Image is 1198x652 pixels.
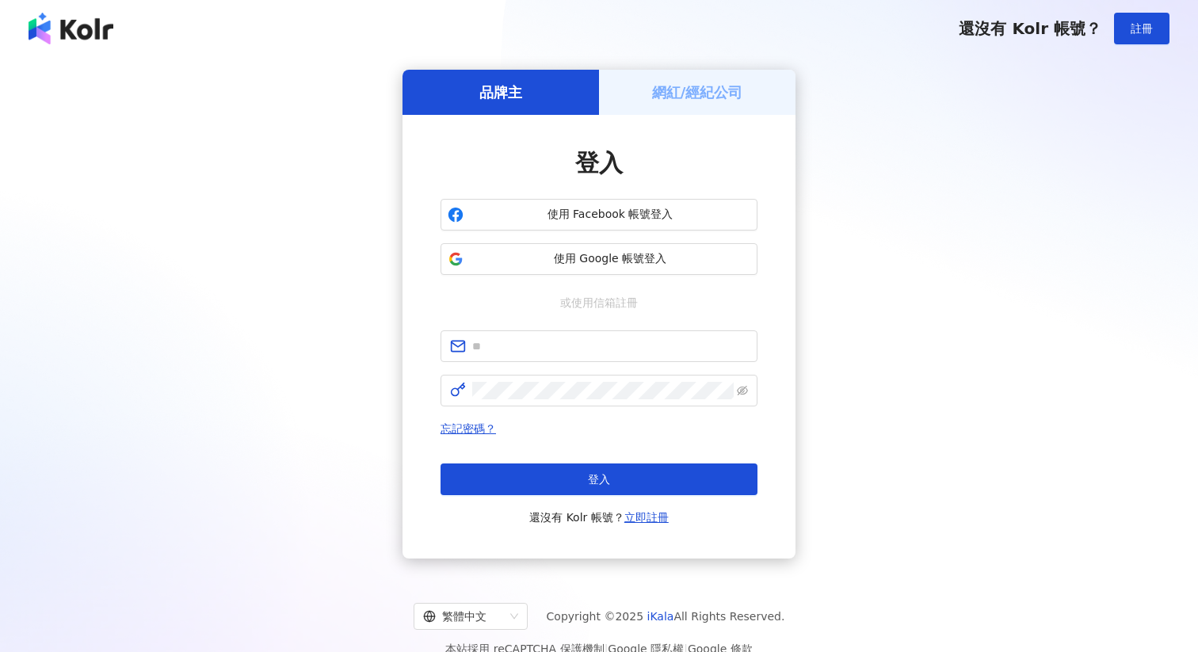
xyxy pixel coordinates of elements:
span: 登入 [588,473,610,486]
span: eye-invisible [737,385,748,396]
button: 註冊 [1114,13,1169,44]
span: 註冊 [1131,22,1153,35]
span: Copyright © 2025 All Rights Reserved. [547,607,785,626]
span: 登入 [575,149,623,177]
button: 登入 [441,463,757,495]
span: 還沒有 Kolr 帳號？ [529,508,669,527]
a: 立即註冊 [624,511,669,524]
button: 使用 Facebook 帳號登入 [441,199,757,231]
div: 繁體中文 [423,604,504,629]
a: 忘記密碼？ [441,422,496,435]
h5: 品牌主 [479,82,522,102]
span: 使用 Google 帳號登入 [470,251,750,267]
a: iKala [647,610,674,623]
span: 或使用信箱註冊 [549,294,649,311]
h5: 網紅/經紀公司 [652,82,743,102]
span: 還沒有 Kolr 帳號？ [959,19,1101,38]
span: 使用 Facebook 帳號登入 [470,207,750,223]
img: logo [29,13,113,44]
button: 使用 Google 帳號登入 [441,243,757,275]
